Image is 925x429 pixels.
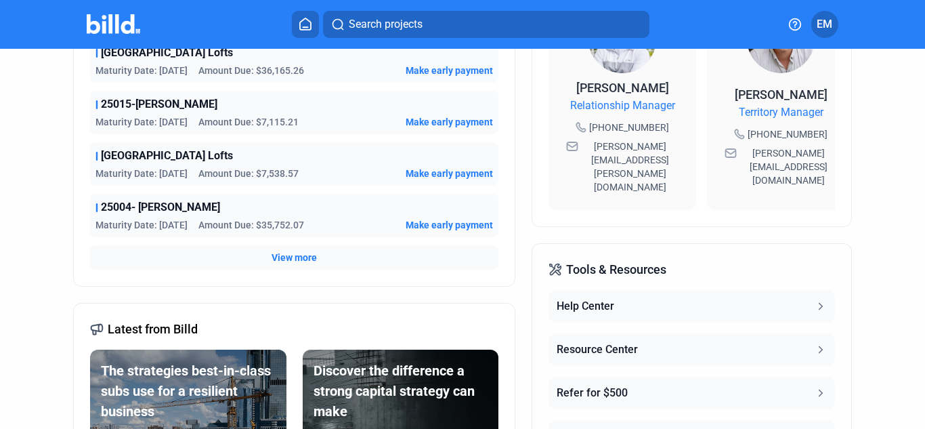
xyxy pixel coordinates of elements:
[95,115,188,129] span: Maturity Date: [DATE]
[349,16,423,33] span: Search projects
[811,11,838,38] button: EM
[101,199,220,216] span: 25004- [PERSON_NAME]
[198,167,299,180] span: Amount Due: $7,538.57
[323,11,649,38] button: Search projects
[817,16,832,33] span: EM
[272,251,317,264] button: View more
[548,377,835,409] button: Refer for $500
[739,146,837,187] span: [PERSON_NAME][EMAIL_ADDRESS][DOMAIN_NAME]
[95,218,188,232] span: Maturity Date: [DATE]
[101,361,275,422] div: The strategies best-in-class subs use for a resilient business
[570,98,675,114] span: Relationship Manager
[557,342,638,358] div: Resource Center
[87,14,140,34] img: Billd Company Logo
[576,81,669,95] span: [PERSON_NAME]
[548,290,835,323] button: Help Center
[406,64,493,77] button: Make early payment
[566,260,666,279] span: Tools & Resources
[95,64,188,77] span: Maturity Date: [DATE]
[314,361,488,422] div: Discover the difference a strong capital strategy can make
[589,121,669,134] span: [PHONE_NUMBER]
[101,96,217,113] span: 25015-[PERSON_NAME]
[101,45,233,61] span: [GEOGRAPHIC_DATA] Lofts
[198,64,304,77] span: Amount Due: $36,165.26
[101,148,233,164] span: [GEOGRAPHIC_DATA] Lofts
[739,104,823,121] span: Territory Manager
[748,127,827,141] span: [PHONE_NUMBER]
[198,218,304,232] span: Amount Due: $35,752.07
[581,140,679,194] span: [PERSON_NAME][EMAIL_ADDRESS][PERSON_NAME][DOMAIN_NAME]
[406,218,493,232] button: Make early payment
[557,298,614,314] div: Help Center
[557,385,628,401] div: Refer for $500
[406,167,493,180] button: Make early payment
[95,167,188,180] span: Maturity Date: [DATE]
[406,115,493,129] button: Make early payment
[198,115,299,129] span: Amount Due: $7,115.21
[548,333,835,366] button: Resource Center
[108,320,198,339] span: Latest from Billd
[735,87,827,102] span: [PERSON_NAME]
